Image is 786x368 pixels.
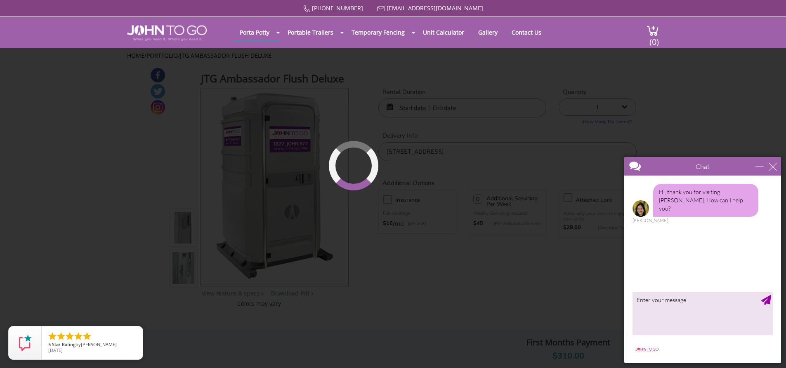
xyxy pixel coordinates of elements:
img: Mail [377,6,385,12]
a: [PHONE_NUMBER] [312,4,363,12]
span: [PERSON_NAME] [81,341,117,347]
a: Contact Us [505,24,548,40]
a: Portable Trailers [281,24,340,40]
a: Gallery [472,24,504,40]
li:  [47,331,57,341]
img: JOHN to go [127,25,207,41]
span: [DATE] [48,347,63,353]
a: Porta Potty [234,24,276,40]
span: Star Rating [52,341,76,347]
a: Temporary Fencing [345,24,411,40]
span: 5 [48,341,51,347]
li:  [65,331,75,341]
img: Review Rating [17,335,33,351]
span: by [48,342,136,348]
iframe: Live Chat Box [619,152,786,368]
li:  [56,331,66,341]
img: cart a [647,25,659,36]
a: [EMAIL_ADDRESS][DOMAIN_NAME] [387,4,483,12]
li:  [82,331,92,341]
a: Unit Calculator [417,24,470,40]
span: (0) [649,30,659,47]
img: Call [303,5,310,12]
li:  [73,331,83,341]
